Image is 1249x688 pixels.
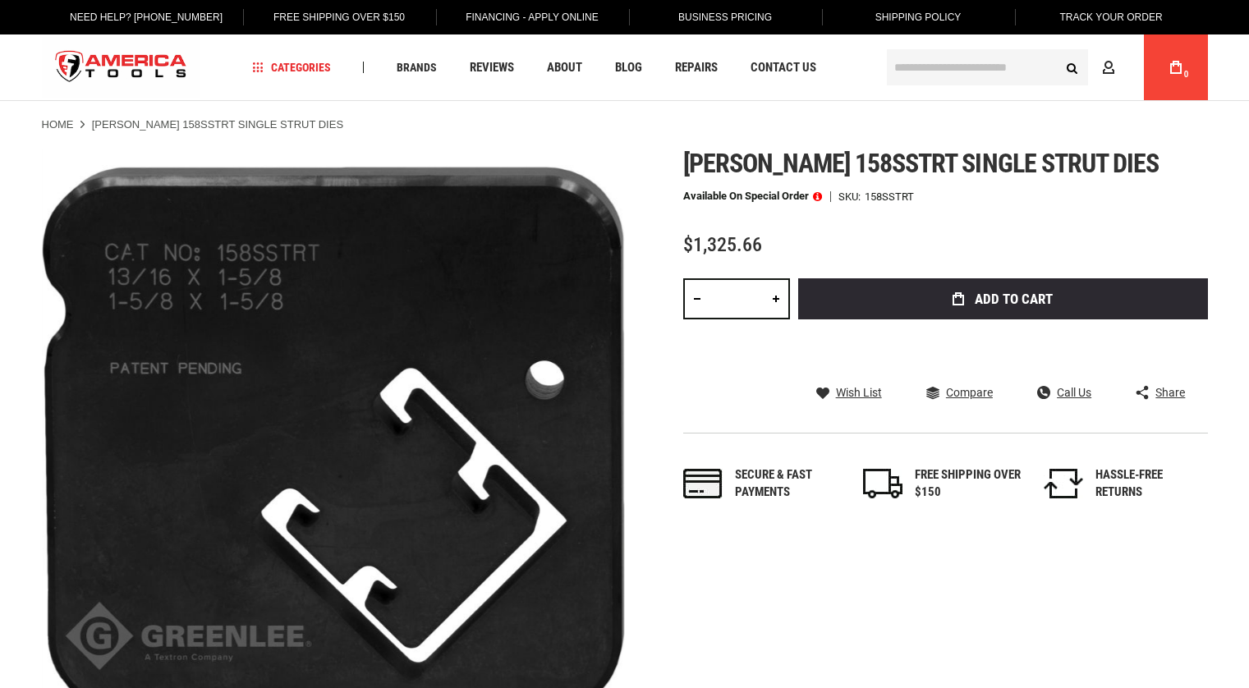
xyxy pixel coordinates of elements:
[946,387,993,398] span: Compare
[615,62,642,74] span: Blog
[865,191,914,202] div: 158SSTRT
[751,62,816,74] span: Contact Us
[875,11,962,23] span: Shipping Policy
[1044,469,1083,498] img: returns
[252,62,331,73] span: Categories
[42,117,74,132] a: Home
[608,57,650,79] a: Blog
[975,292,1053,306] span: Add to Cart
[838,191,865,202] strong: SKU
[915,466,1022,502] div: FREE SHIPPING OVER $150
[470,62,514,74] span: Reviews
[683,233,762,256] span: $1,325.66
[1095,466,1202,502] div: HASSLE-FREE RETURNS
[547,62,582,74] span: About
[462,57,521,79] a: Reviews
[1057,387,1091,398] span: Call Us
[1057,52,1088,83] button: Search
[798,278,1208,319] button: Add to Cart
[1160,34,1192,100] a: 0
[795,324,1211,372] iframe: Secure express checkout frame
[92,118,343,131] strong: [PERSON_NAME] 158SSTRT SINGLE STRUT DIES
[836,387,882,398] span: Wish List
[863,469,902,498] img: shipping
[1155,387,1185,398] span: Share
[683,469,723,498] img: payments
[397,62,437,73] span: Brands
[1184,70,1189,79] span: 0
[683,190,822,202] p: Available on Special Order
[42,37,201,99] a: store logo
[540,57,590,79] a: About
[743,57,824,79] a: Contact Us
[735,466,842,502] div: Secure & fast payments
[42,37,201,99] img: America Tools
[816,385,882,400] a: Wish List
[389,57,444,79] a: Brands
[926,385,993,400] a: Compare
[668,57,725,79] a: Repairs
[675,62,718,74] span: Repairs
[1037,385,1091,400] a: Call Us
[245,57,338,79] a: Categories
[683,148,1159,179] span: [PERSON_NAME] 158sstrt single strut dies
